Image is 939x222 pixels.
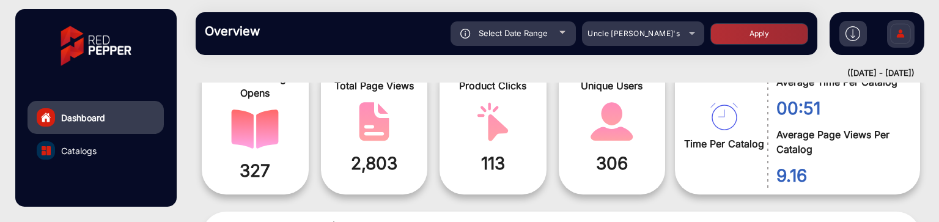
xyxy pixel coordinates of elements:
img: vmg-logo [52,15,140,76]
span: Average Page Views Per Catalog [776,127,902,157]
h3: Overview [205,24,376,39]
span: Total Catalog Opens [211,71,300,100]
span: Uncle [PERSON_NAME]'s [587,29,680,38]
a: Catalogs [28,134,164,167]
span: 306 [568,150,657,176]
span: 113 [449,150,537,176]
img: home [40,112,51,123]
a: Dashboard [28,101,164,134]
span: 9.16 [776,163,902,188]
button: Apply [710,23,808,45]
span: Total Page Views [330,78,419,93]
span: 00:51 [776,95,902,121]
img: catalog [231,109,279,149]
span: Product Clicks [449,78,537,93]
img: catalog [588,102,636,141]
span: 2,803 [330,150,419,176]
span: 327 [211,158,300,183]
img: catalog [42,146,51,155]
img: catalog [710,103,738,130]
span: Unique Users [568,78,657,93]
span: Catalogs [61,144,97,157]
div: ([DATE] - [DATE]) [183,67,915,80]
img: catalog [469,102,517,141]
img: Sign%20Up.svg [888,14,913,57]
img: h2download.svg [845,26,860,41]
img: catalog [350,102,398,141]
span: Select Date Range [479,28,548,38]
span: Dashboard [61,111,105,124]
img: icon [460,29,471,39]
